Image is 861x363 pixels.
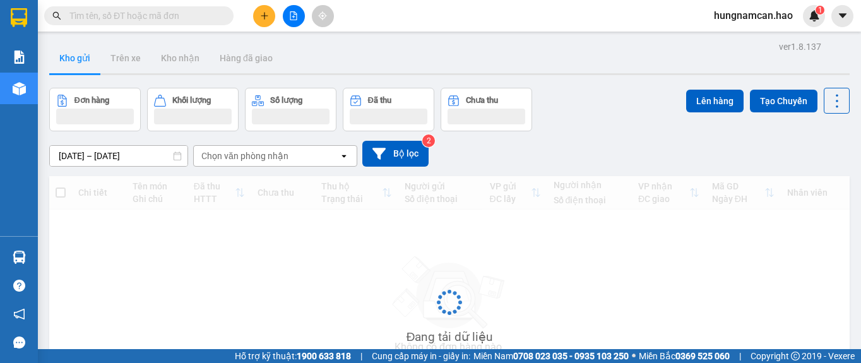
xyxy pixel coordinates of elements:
[52,11,61,20] span: search
[151,43,210,73] button: Kho nhận
[13,308,25,320] span: notification
[513,351,629,361] strong: 0708 023 035 - 0935 103 250
[343,88,434,131] button: Đã thu
[817,6,822,15] span: 1
[50,146,187,166] input: Select a date range.
[339,151,349,161] svg: open
[368,96,391,105] div: Đã thu
[289,11,298,20] span: file-add
[739,349,741,363] span: |
[639,349,730,363] span: Miền Bắc
[49,88,141,131] button: Đơn hàng
[750,90,817,112] button: Tạo Chuyến
[13,336,25,348] span: message
[245,88,336,131] button: Số lượng
[318,11,327,20] span: aim
[49,43,100,73] button: Kho gửi
[473,349,629,363] span: Miền Nam
[791,352,800,360] span: copyright
[372,349,470,363] span: Cung cấp máy in - giấy in:
[260,11,269,20] span: plus
[100,43,151,73] button: Trên xe
[779,40,821,54] div: ver 1.8.137
[13,251,26,264] img: warehouse-icon
[297,351,351,361] strong: 1900 633 818
[69,9,218,23] input: Tìm tên, số ĐT hoặc mã đơn
[407,328,493,347] div: Đang tải dữ liệu
[831,5,853,27] button: caret-down
[837,10,848,21] span: caret-down
[360,349,362,363] span: |
[809,10,820,21] img: icon-new-feature
[270,96,302,105] div: Số lượng
[253,5,275,27] button: plus
[74,96,109,105] div: Đơn hàng
[13,280,25,292] span: question-circle
[235,349,351,363] span: Hỗ trợ kỹ thuật:
[312,5,334,27] button: aim
[466,96,498,105] div: Chưa thu
[283,5,305,27] button: file-add
[675,351,730,361] strong: 0369 525 060
[201,150,288,162] div: Chọn văn phòng nhận
[13,51,26,64] img: solution-icon
[441,88,532,131] button: Chưa thu
[686,90,744,112] button: Lên hàng
[13,82,26,95] img: warehouse-icon
[816,6,824,15] sup: 1
[11,8,27,27] img: logo-vxr
[210,43,283,73] button: Hàng đã giao
[147,88,239,131] button: Khối lượng
[172,96,211,105] div: Khối lượng
[422,134,435,147] sup: 2
[632,354,636,359] span: ⚪️
[362,141,429,167] button: Bộ lọc
[704,8,803,23] span: hungnamcan.hao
